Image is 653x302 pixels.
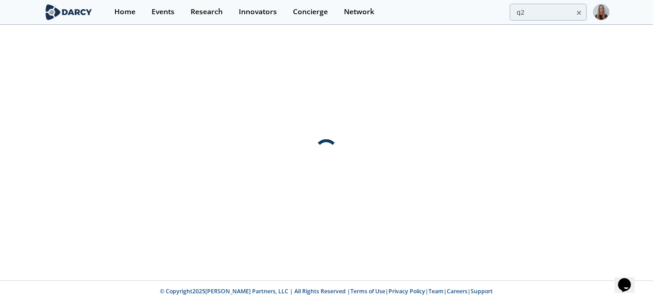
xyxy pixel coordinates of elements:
img: logo-wide.svg [44,4,94,20]
iframe: chat widget [614,265,644,293]
div: Events [152,8,175,16]
div: Concierge [293,8,328,16]
a: Terms of Use [351,287,386,295]
div: Research [191,8,223,16]
div: Innovators [239,8,277,16]
a: Privacy Policy [389,287,426,295]
a: Team [429,287,444,295]
div: Network [344,8,374,16]
p: © Copyright 2025 [PERSON_NAME] Partners, LLC | All Rights Reserved | | | | | [45,287,608,296]
img: Profile [593,4,609,20]
a: Careers [447,287,468,295]
a: Support [471,287,493,295]
input: Advanced Search [510,4,587,21]
div: Home [114,8,135,16]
